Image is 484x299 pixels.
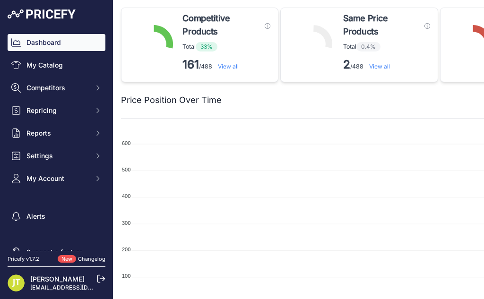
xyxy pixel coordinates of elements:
a: Suggest a feature [8,244,105,261]
span: Competitive Products [182,12,261,38]
tspan: 300 [122,220,130,226]
nav: Sidebar [8,34,105,261]
button: My Account [8,170,105,187]
span: Repricing [26,106,88,115]
a: [EMAIL_ADDRESS][DOMAIN_NAME] [30,284,129,291]
button: Reports [8,125,105,142]
span: 33% [196,42,217,51]
a: Dashboard [8,34,105,51]
strong: 161 [182,58,199,71]
span: New [58,255,76,263]
tspan: 400 [122,193,130,199]
p: Total [343,42,430,51]
a: My Catalog [8,57,105,74]
span: Same Price Products [343,12,421,38]
a: Changelog [78,256,105,262]
tspan: 500 [122,167,130,172]
tspan: 600 [122,140,130,146]
span: Competitors [26,83,88,93]
a: View all [369,63,390,70]
a: [PERSON_NAME] [30,275,85,283]
span: 0.4% [356,42,380,51]
div: Pricefy v1.7.2 [8,255,39,263]
img: Pricefy Logo [8,9,76,19]
tspan: 200 [122,247,130,252]
p: /488 [182,57,270,72]
span: Settings [26,151,88,161]
a: View all [218,63,239,70]
button: Settings [8,147,105,164]
span: Reports [26,128,88,138]
span: My Account [26,174,88,183]
strong: 2 [343,58,350,71]
button: Repricing [8,102,105,119]
p: /488 [343,57,430,72]
h2: Price Position Over Time [121,94,222,107]
a: Alerts [8,208,105,225]
p: Total [182,42,270,51]
button: Competitors [8,79,105,96]
tspan: 100 [122,273,130,279]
